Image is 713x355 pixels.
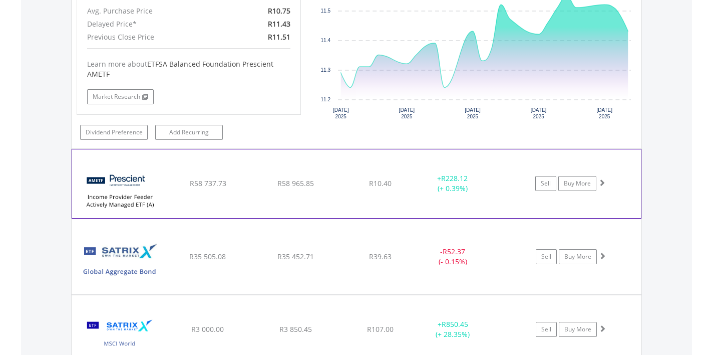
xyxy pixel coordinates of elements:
[321,38,331,43] text: 11.4
[87,59,273,79] span: ETFSA Balanced Foundation Prescient AMETF
[559,322,597,337] a: Buy More
[415,173,490,194] div: + (+ 0.39%)
[535,176,556,191] a: Sell
[559,249,597,264] a: Buy More
[277,179,314,188] span: R58 965.85
[268,19,290,29] span: R11.43
[333,107,349,119] text: [DATE] 2025
[80,31,225,44] div: Previous Close Price
[277,252,314,261] span: R35 452.71
[190,179,226,188] span: R58 737.73
[189,252,226,261] span: R35 505.08
[268,6,290,16] span: R10.75
[80,5,225,18] div: Avg. Purchase Price
[415,247,491,267] div: - (- 0.15%)
[279,324,312,334] span: R3 850.45
[443,247,465,256] span: R52.37
[191,324,224,334] span: R3 000.00
[268,32,290,42] span: R11.51
[77,232,163,292] img: TFSA.STXGBD.png
[441,173,468,183] span: R228.12
[321,8,331,14] text: 11.5
[399,107,415,119] text: [DATE] 2025
[597,107,613,119] text: [DATE] 2025
[80,18,225,31] div: Delayed Price*
[87,59,290,79] div: Learn more about
[87,89,154,104] a: Market Research
[321,97,331,102] text: 11.2
[369,252,392,261] span: R39.63
[321,67,331,73] text: 11.3
[536,249,557,264] a: Sell
[77,162,163,215] img: TFSA.PIPETF.png
[558,176,596,191] a: Buy More
[465,107,481,119] text: [DATE] 2025
[80,125,148,140] a: Dividend Preference
[536,322,557,337] a: Sell
[367,324,394,334] span: R107.00
[442,319,468,329] span: R850.45
[531,107,547,119] text: [DATE] 2025
[155,125,223,140] a: Add Recurring
[415,319,491,339] div: + (+ 28.35%)
[369,179,392,188] span: R10.40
